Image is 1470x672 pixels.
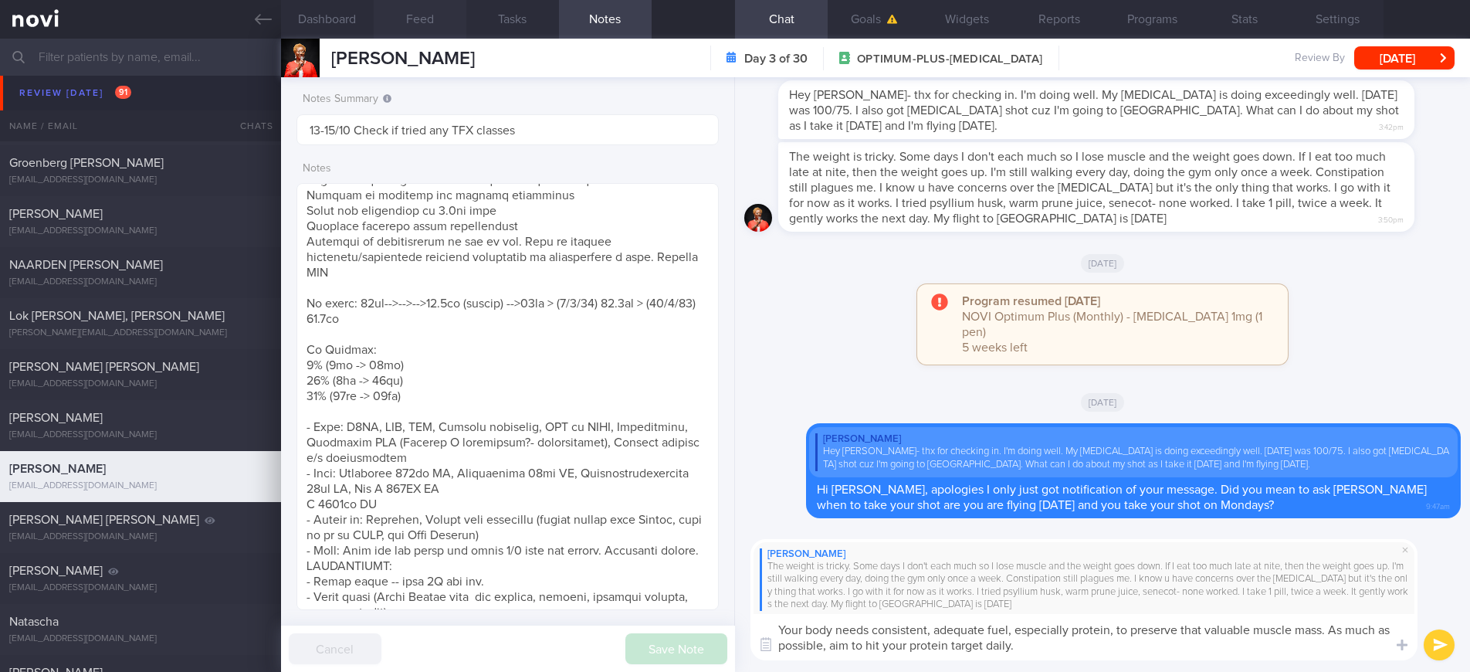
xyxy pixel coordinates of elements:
strong: Program resumed [DATE] [962,295,1100,307]
span: [DATE] [1081,254,1125,273]
span: Hi [PERSON_NAME], apologies I only just got notification of your message. Did you mean to ask [PE... [817,484,1427,511]
span: 9:47am [1426,497,1450,512]
div: [EMAIL_ADDRESS][DOMAIN_NAME] [9,226,272,237]
div: [EMAIL_ADDRESS][DOMAIN_NAME] [9,633,272,645]
div: [EMAIL_ADDRESS][DOMAIN_NAME] [9,531,272,543]
div: [PERSON_NAME] [760,548,1408,561]
span: [DATE] [1081,393,1125,412]
span: Review By [1295,52,1345,66]
div: [EMAIL_ADDRESS][DOMAIN_NAME] [9,277,272,288]
span: 5 weeks left [962,341,1028,354]
label: Notes Summary [303,93,713,107]
span: [PERSON_NAME] [PERSON_NAME] [9,361,199,373]
button: [DATE] [1354,46,1455,70]
div: [EMAIL_ADDRESS][DOMAIN_NAME] [9,582,272,594]
span: Hey [PERSON_NAME]- thx for checking in. I'm doing well. My [MEDICAL_DATA] is doing exceedingly we... [789,89,1399,132]
span: NOVI Optimum Plus (Monthly) - [MEDICAL_DATA] 1mg (1 pen) [962,311,1262,338]
span: [PERSON_NAME] [9,106,103,118]
div: [EMAIL_ADDRESS][DOMAIN_NAME] [9,429,272,441]
span: 3:42pm [1379,118,1404,133]
span: [PERSON_NAME] [9,412,103,424]
span: [PERSON_NAME] [331,49,475,68]
span: [PERSON_NAME] [9,565,103,577]
div: Hey [PERSON_NAME]- thx for checking in. I'm doing well. My [MEDICAL_DATA] is doing exceedingly we... [815,446,1451,471]
span: NAARDEN [PERSON_NAME] [9,259,163,271]
span: OPTIMUM-PLUS-[MEDICAL_DATA] [857,52,1042,67]
div: [EMAIL_ADDRESS][DOMAIN_NAME] [9,378,272,390]
span: [PERSON_NAME] [PERSON_NAME] [9,514,199,526]
span: [PERSON_NAME] [9,463,106,475]
label: Notes [303,162,713,176]
div: [PERSON_NAME][EMAIL_ADDRESS][DOMAIN_NAME] [9,328,272,339]
span: Groenberg [PERSON_NAME] [9,157,164,169]
span: Lok [PERSON_NAME], [PERSON_NAME] [9,310,225,322]
div: [PERSON_NAME] [815,433,1451,446]
div: [EMAIL_ADDRESS][DOMAIN_NAME] [9,73,272,84]
div: [EMAIL_ADDRESS][DOMAIN_NAME] [9,175,272,186]
span: The weight is tricky. Some days I don't each much so I lose muscle and the weight goes down. If I... [789,151,1390,225]
div: [EMAIL_ADDRESS][DOMAIN_NAME] [9,480,272,492]
span: Natascha [9,616,59,628]
div: [EMAIL_ADDRESS][DOMAIN_NAME] [9,124,272,135]
span: 3:50pm [1378,211,1404,226]
span: [PERSON_NAME] [9,208,103,220]
div: The weight is tricky. Some days I don't each much so I lose muscle and the weight goes down. If I... [760,561,1408,611]
strong: Day 3 of 30 [744,51,808,66]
